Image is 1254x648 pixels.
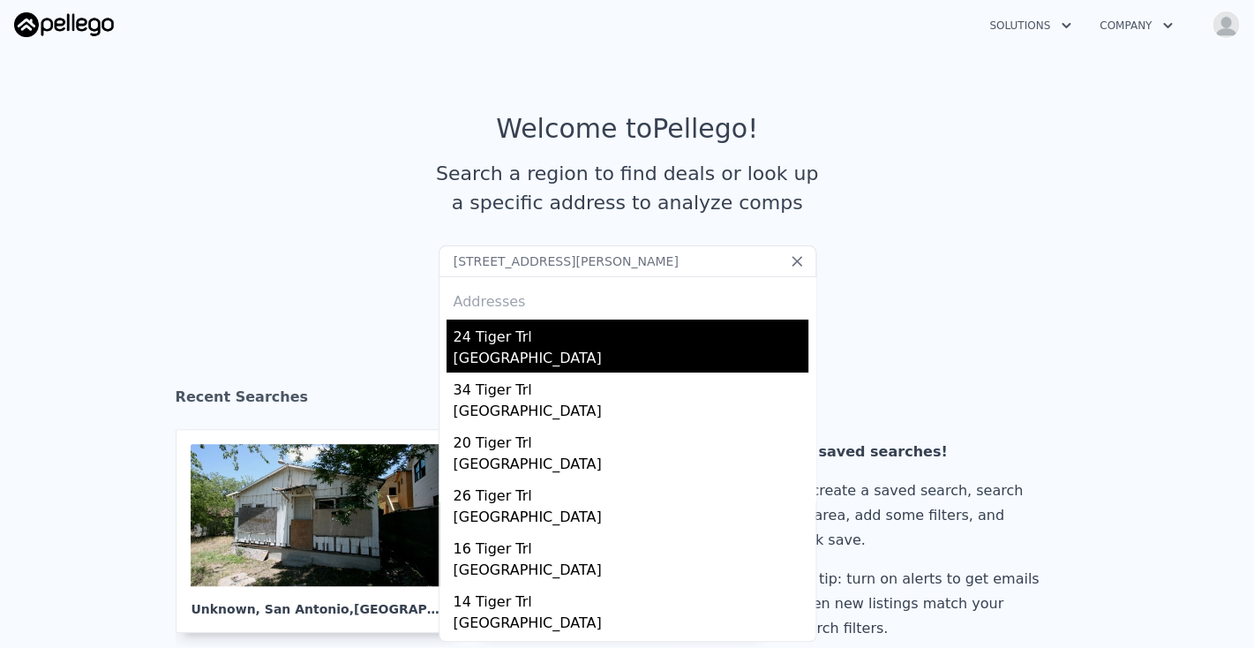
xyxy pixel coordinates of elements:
[439,245,816,277] input: Search an address or region...
[447,277,808,320] div: Addresses
[454,584,808,613] div: 14 Tiger Trl
[430,159,825,217] div: Search a region to find deals or look up a specific address to analyze comps
[454,401,808,426] div: [GEOGRAPHIC_DATA]
[454,348,808,373] div: [GEOGRAPHIC_DATA]
[176,429,472,633] a: Unknown, San Antonio,[GEOGRAPHIC_DATA] 78202
[1212,11,1240,39] img: avatar
[792,440,1046,464] div: No saved searches!
[454,426,808,454] div: 20 Tiger Trl
[496,113,758,145] div: Welcome to Pellego !
[349,602,546,616] span: , [GEOGRAPHIC_DATA] 78202
[1085,10,1187,41] button: Company
[454,320,808,348] div: 24 Tiger Trl
[454,478,808,507] div: 26 Tiger Trl
[975,10,1085,41] button: Solutions
[792,478,1046,553] div: To create a saved search, search an area, add some filters, and click save.
[14,12,114,37] img: Pellego
[191,586,443,618] div: Unknown , San Antonio
[454,373,808,401] div: 34 Tiger Trl
[454,454,808,478] div: [GEOGRAPHIC_DATA]
[792,567,1046,641] div: Pro tip: turn on alerts to get emails when new listings match your search filters.
[454,613,808,637] div: [GEOGRAPHIC_DATA]
[454,531,808,560] div: 16 Tiger Trl
[454,507,808,531] div: [GEOGRAPHIC_DATA]
[176,373,1079,429] div: Recent Searches
[454,560,808,584] div: [GEOGRAPHIC_DATA]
